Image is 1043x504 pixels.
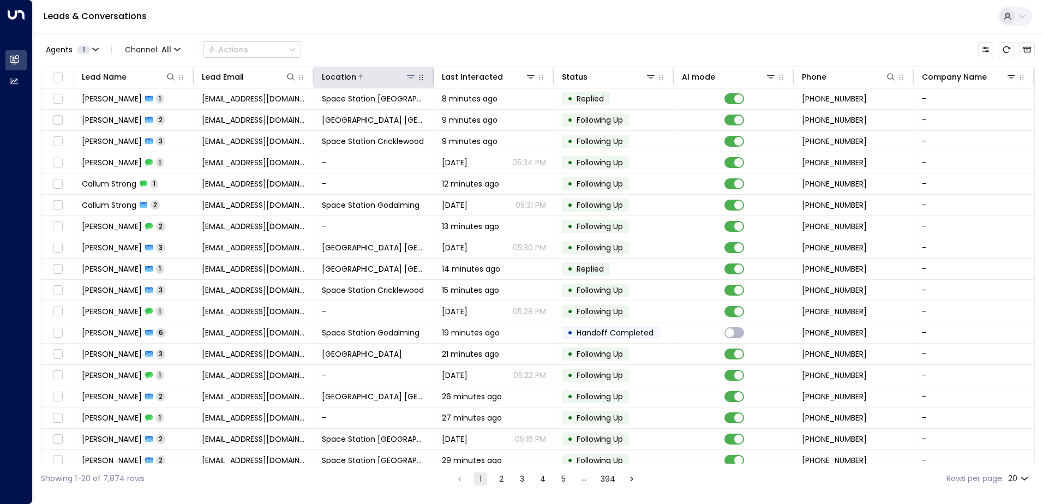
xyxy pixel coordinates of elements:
[442,370,467,381] span: Aug 12, 2025
[82,349,142,359] span: Avril White
[802,285,867,296] span: +447415651322
[82,157,142,168] span: Riyan Hassan
[802,70,896,83] div: Phone
[567,132,573,151] div: •
[567,217,573,236] div: •
[82,412,142,423] span: Clive Hallifax
[922,70,1017,83] div: Company Name
[802,391,867,402] span: +447767264094
[914,301,1034,322] td: -
[202,391,306,402] span: jennynosek@outlook.com
[202,178,306,189] span: callum.strong24@gmail.com
[442,242,467,253] span: Aug 12, 2025
[41,473,145,484] div: Showing 1-20 of 7,874 rows
[51,305,64,319] span: Toggle select row
[82,370,142,381] span: Avril White
[946,473,1004,484] label: Rows per page:
[156,115,165,124] span: 2
[802,136,867,147] span: +447342273932
[474,472,487,485] button: page 1
[442,285,499,296] span: 15 minutes ago
[577,285,623,296] span: Following Up
[442,434,467,445] span: Yesterday
[802,93,867,104] span: +447711796724
[802,178,867,189] span: +447703783824
[567,345,573,363] div: •
[682,70,715,83] div: AI mode
[567,111,573,129] div: •
[82,242,142,253] span: Mark Fermor
[442,263,500,274] span: 14 minutes ago
[567,430,573,448] div: •
[202,327,306,338] span: sangria70@yahoo.com
[567,89,573,108] div: •
[922,70,987,83] div: Company Name
[515,434,546,445] p: 05:16 PM
[202,349,306,359] span: avrilwhite@hotmail.com
[442,306,467,317] span: Aug 12, 2025
[314,407,434,428] td: -
[202,70,244,83] div: Lead Email
[82,391,142,402] span: Jennifer Nosek
[567,366,573,385] div: •
[51,411,64,425] span: Toggle select row
[51,284,64,297] span: Toggle select row
[442,391,502,402] span: 26 minutes ago
[82,455,142,466] span: Caroline Grant
[322,285,424,296] span: Space Station Cricklewood
[442,327,500,338] span: 19 minutes ago
[567,153,573,172] div: •
[442,455,502,466] span: 29 minutes ago
[322,200,419,211] span: Space Station Godalming
[203,41,301,58] div: Button group with a nested menu
[82,115,142,125] span: Penelope Martin
[513,370,546,381] p: 05:22 PM
[802,434,867,445] span: +447500406132
[202,370,306,381] span: avrilwhite@hotmail.com
[82,263,142,274] span: Conor Mc Mahon
[567,196,573,214] div: •
[202,434,306,445] span: clivehallifax@gmail.com
[322,391,426,402] span: Space Station Shrewsbury
[442,349,499,359] span: 21 minutes ago
[202,242,306,253] span: markfermor@gmail.com
[156,328,166,337] span: 6
[156,307,164,316] span: 1
[577,455,623,466] span: Following Up
[802,349,867,359] span: +447496003823
[914,344,1034,364] td: -
[1020,42,1035,57] button: Archived Leads
[156,94,164,103] span: 1
[442,178,499,189] span: 12 minutes ago
[442,136,497,147] span: 9 minutes ago
[914,88,1034,109] td: -
[156,392,165,401] span: 2
[156,158,164,167] span: 1
[202,285,306,296] span: sophierachelquantrill@hotmail.co.uk
[914,152,1034,173] td: -
[82,327,142,338] span: Sonya Turpin
[322,70,416,83] div: Location
[82,70,127,83] div: Lead Name
[322,263,426,274] span: Space Station Kilburn
[802,242,867,253] span: +447976800730
[453,472,639,485] nav: pagination navigation
[121,42,185,57] button: Channel:All
[577,434,623,445] span: Following Up
[802,157,867,168] span: +447342273932
[82,306,142,317] span: Sophie Quantrill
[322,455,426,466] span: Space Station Banbury
[121,42,185,57] span: Channel:
[802,455,867,466] span: +447815029984
[442,200,467,211] span: Yesterday
[567,281,573,299] div: •
[577,200,623,211] span: Following Up
[567,387,573,406] div: •
[51,390,64,404] span: Toggle select row
[567,260,573,278] div: •
[156,221,165,231] span: 2
[51,177,64,191] span: Toggle select row
[515,200,546,211] p: 05:31 PM
[202,221,306,232] span: markfermor@gmail.com
[513,306,546,317] p: 05:28 PM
